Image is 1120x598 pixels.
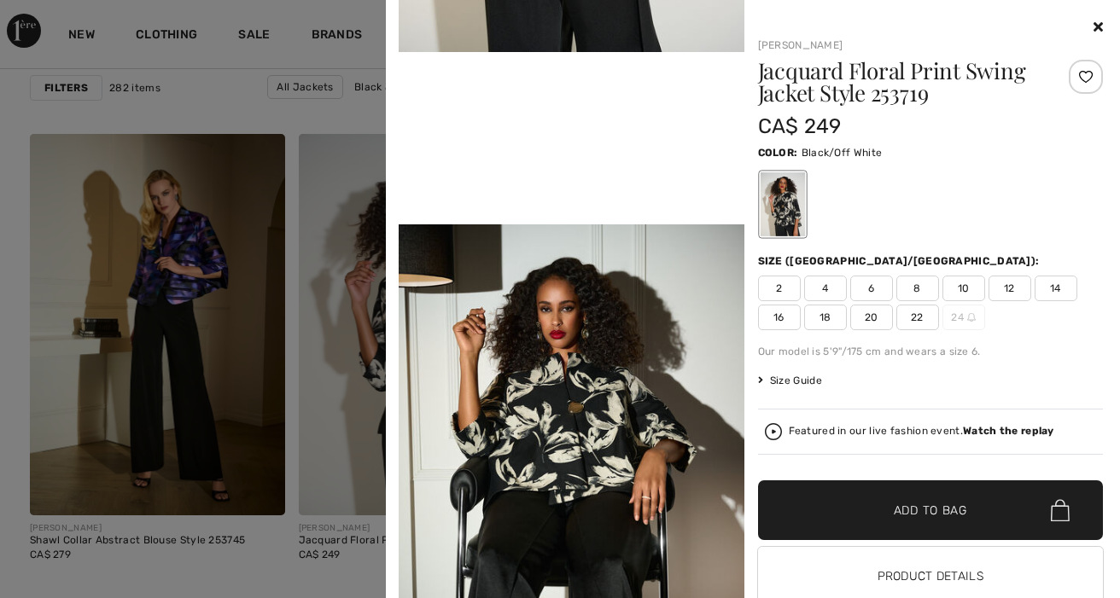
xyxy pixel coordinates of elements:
[758,39,843,51] a: [PERSON_NAME]
[804,305,847,330] span: 18
[39,12,74,27] span: Help
[758,147,798,159] span: Color:
[963,425,1054,437] strong: Watch the replay
[1035,276,1077,301] span: 14
[765,423,782,440] img: Watch the replay
[758,344,1104,359] div: Our model is 5'9"/175 cm and wears a size 6.
[758,305,801,330] span: 16
[967,313,976,322] img: ring-m.svg
[850,305,893,330] span: 20
[758,276,801,301] span: 2
[758,114,842,138] span: CA$ 249
[850,276,893,301] span: 6
[896,305,939,330] span: 22
[789,426,1054,437] div: Featured in our live fashion event.
[802,147,883,159] span: Black/Off White
[758,480,1104,540] button: Add to Bag
[758,60,1046,104] h1: Jacquard Floral Print Swing Jacket Style 253719
[760,172,804,236] div: Black/Off White
[399,52,744,224] video: Your browser does not support the video tag.
[989,276,1031,301] span: 12
[1051,499,1070,521] img: Bag.svg
[896,276,939,301] span: 8
[942,276,985,301] span: 10
[804,276,847,301] span: 4
[894,502,967,520] span: Add to Bag
[758,373,822,388] span: Size Guide
[942,305,985,330] span: 24
[758,253,1043,269] div: Size ([GEOGRAPHIC_DATA]/[GEOGRAPHIC_DATA]):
